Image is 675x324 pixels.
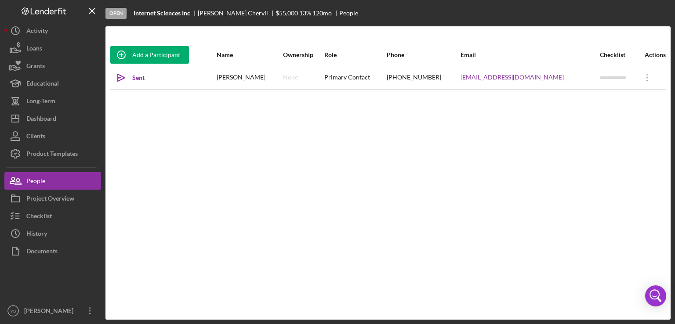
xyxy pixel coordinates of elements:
[4,190,101,207] button: Project Overview
[4,242,101,260] button: Documents
[4,127,101,145] button: Clients
[26,172,45,192] div: People
[283,51,324,58] div: Ownership
[324,67,386,89] div: Primary Contact
[4,207,101,225] button: Checklist
[4,302,101,320] button: YB[PERSON_NAME]
[4,225,101,242] button: History
[26,207,52,227] div: Checklist
[26,92,55,112] div: Long-Term
[198,10,276,17] div: [PERSON_NAME] Chervil
[26,127,45,147] div: Clients
[26,190,74,209] div: Project Overview
[26,57,45,77] div: Grants
[4,172,101,190] button: People
[387,51,460,58] div: Phone
[110,69,153,86] button: Sent
[339,10,358,17] div: People
[134,10,190,17] b: Internet Sciences Inc
[636,51,666,58] div: Actions
[299,10,311,17] div: 13 %
[276,9,298,17] span: $55,000
[324,51,386,58] div: Role
[600,51,635,58] div: Checklist
[217,67,282,89] div: [PERSON_NAME]
[26,225,47,245] div: History
[283,74,298,81] div: None
[132,69,145,86] div: Sent
[26,110,56,130] div: Dashboard
[132,46,180,64] div: Add a Participant
[312,10,332,17] div: 120 mo
[4,145,101,162] button: Product Templates
[4,92,101,110] button: Long-Term
[4,22,101,40] button: Activity
[4,57,101,75] button: Grants
[387,67,460,89] div: [PHONE_NUMBER]
[4,75,101,92] button: Educational
[26,242,58,262] div: Documents
[110,46,189,64] button: Add a Participant
[105,8,127,19] div: Open
[4,40,101,57] button: Loans
[11,309,16,313] text: YB
[217,51,282,58] div: Name
[645,285,666,306] div: Open Intercom Messenger
[22,302,79,322] div: [PERSON_NAME]
[26,145,78,165] div: Product Templates
[26,75,59,94] div: Educational
[26,40,42,59] div: Loans
[4,110,101,127] button: Dashboard
[461,51,599,58] div: Email
[461,74,564,81] a: [EMAIL_ADDRESS][DOMAIN_NAME]
[26,22,48,42] div: Activity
